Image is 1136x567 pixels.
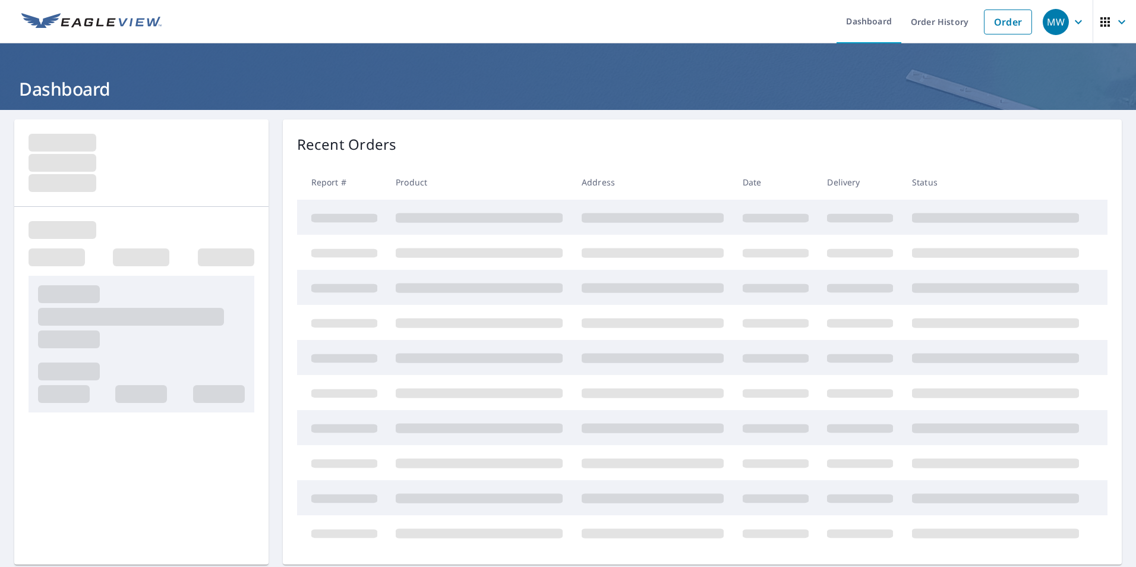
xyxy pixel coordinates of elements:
div: MW [1043,9,1069,35]
th: Date [733,165,818,200]
th: Delivery [818,165,903,200]
p: Recent Orders [297,134,397,155]
th: Address [572,165,733,200]
img: EV Logo [21,13,162,31]
a: Order [984,10,1032,34]
th: Status [903,165,1088,200]
th: Product [386,165,572,200]
h1: Dashboard [14,77,1122,101]
th: Report # [297,165,387,200]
